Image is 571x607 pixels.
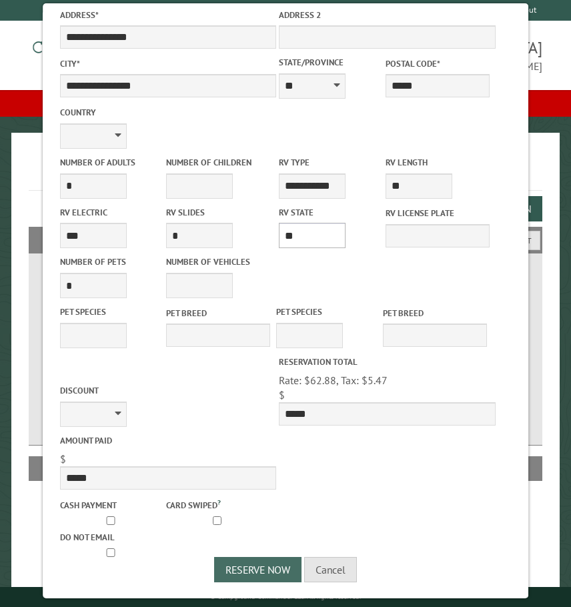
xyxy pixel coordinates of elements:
[60,434,277,447] label: Amount paid
[60,499,164,512] label: Cash payment
[210,592,361,601] small: © Campground Commander LLC. All rights reserved.
[29,154,542,191] h1: Reservations
[279,374,388,387] span: Rate: $62.88, Tax: $5.47
[167,497,271,512] label: Card swiped
[167,307,271,320] label: Pet breed
[386,156,490,169] label: RV Length
[60,156,164,169] label: Number of Adults
[279,388,285,402] span: $
[35,456,83,480] th: Site
[60,9,277,21] label: Address
[386,57,490,70] label: Postal Code
[279,356,496,368] label: Reservation Total
[60,106,277,119] label: Country
[386,207,490,219] label: RV License Plate
[218,498,221,507] a: ?
[214,557,302,582] button: Reserve Now
[29,26,195,78] img: Campground Commander
[304,557,357,582] button: Cancel
[383,307,487,320] label: Pet breed
[167,156,271,169] label: Number of Children
[167,255,271,268] label: Number of Vehicles
[279,56,383,69] label: State/Province
[279,206,383,219] label: RV State
[167,206,271,219] label: RV Slides
[60,255,164,268] label: Number of Pets
[276,306,380,318] label: Pet species
[60,452,66,466] span: $
[29,227,542,252] h2: Filters
[60,531,164,544] label: Do not email
[279,156,383,169] label: RV Type
[60,206,164,219] label: RV Electric
[279,9,496,21] label: Address 2
[60,384,277,397] label: Discount
[60,57,277,70] label: City
[60,306,164,318] label: Pet species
